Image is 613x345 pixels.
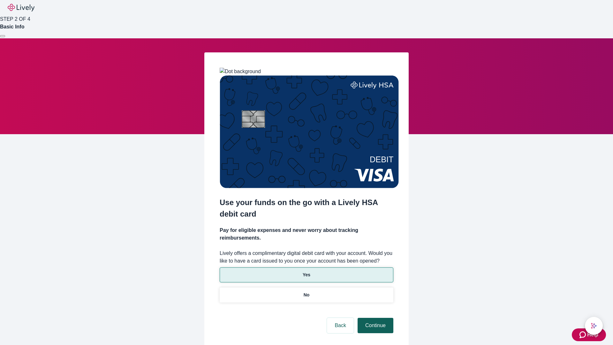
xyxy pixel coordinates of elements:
button: Back [327,318,354,333]
button: Zendesk support iconHelp [572,328,606,341]
p: No [304,292,310,298]
button: Continue [358,318,393,333]
button: No [220,287,393,303]
p: Yes [303,272,310,278]
svg: Zendesk support icon [579,331,587,339]
button: Yes [220,267,393,282]
label: Lively offers a complimentary digital debit card with your account. Would you like to have a card... [220,249,393,265]
img: Dot background [220,68,261,75]
span: Help [587,331,598,339]
img: Lively [8,4,34,11]
img: Debit card [220,75,399,188]
h2: Use your funds on the go with a Lively HSA debit card [220,197,393,220]
svg: Lively AI Assistant [591,323,597,329]
button: chat [585,317,603,335]
h4: Pay for eligible expenses and never worry about tracking reimbursements. [220,226,393,242]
